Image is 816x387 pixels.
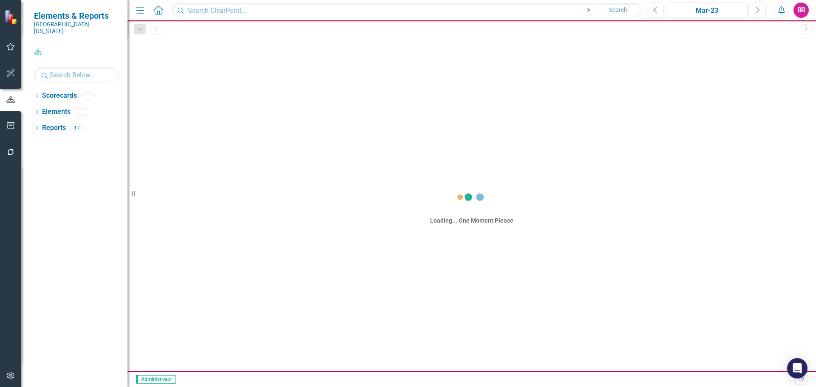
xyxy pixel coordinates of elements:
div: Open Intercom Messenger [787,358,807,379]
a: Scorecards [42,91,77,101]
div: Mar-23 [669,6,745,16]
img: ClearPoint Strategy [4,9,20,25]
button: BR [793,3,809,18]
span: Search [609,6,627,13]
a: Reports [42,123,66,133]
div: Loading... One Moment Please [430,216,513,225]
span: Elements & Reports [34,11,119,21]
small: [GEOGRAPHIC_DATA][US_STATE] [34,21,119,35]
span: Administrator [136,375,176,384]
button: Mar-23 [666,3,748,18]
button: Search [597,4,639,16]
a: Elements [42,107,71,117]
input: Search Below... [34,68,119,82]
div: 17 [70,124,84,132]
input: Search ClearPoint... [172,3,641,18]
